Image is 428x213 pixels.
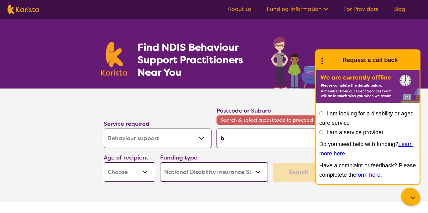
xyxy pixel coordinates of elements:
[316,70,420,103] img: Karista offline chat form to request call back
[138,41,259,79] h1: Find NDIS Behaviour Support Practitioners Near You
[343,5,378,13] a: For Providers
[401,188,419,205] button: Channel Menu
[104,154,149,161] label: Age of recipient
[160,154,197,161] label: Funding type
[393,5,405,13] a: Blog
[267,5,328,13] a: Funding Information
[8,5,39,14] img: Karista logo
[227,5,252,13] a: About us
[319,161,416,180] p: Have a complaint or feedback? Please completete the .
[217,115,324,125] span: Search & select a postcode to proceed
[104,120,149,128] label: Service required
[319,139,416,158] p: Do you need help with funding? .
[217,107,271,114] label: Postcode or Suburb
[269,34,327,89] img: behaviour-support
[101,42,127,76] img: Karista logo
[319,110,414,126] label: I am looking for a disability or aged care service
[326,129,384,135] label: I am a service provider
[356,172,380,178] a: form here
[217,129,324,148] input: Type
[342,55,398,65] h1: Request a call back
[326,54,339,66] img: Karista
